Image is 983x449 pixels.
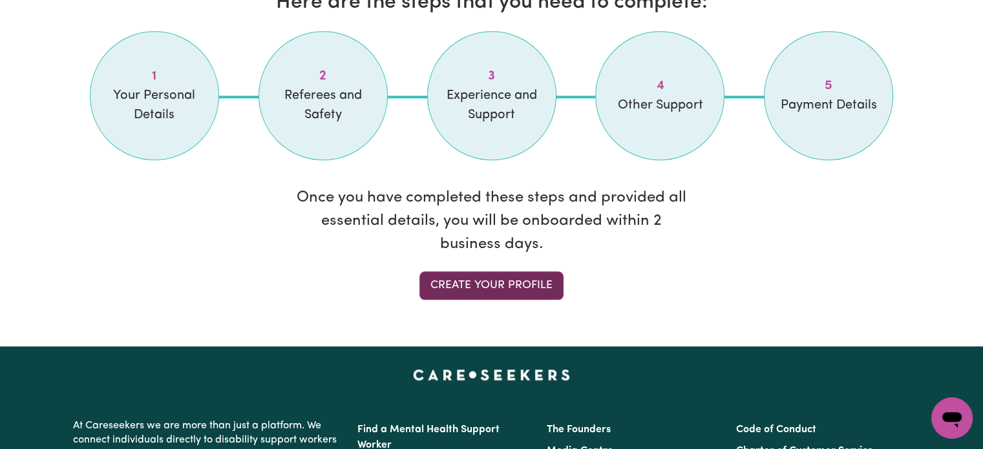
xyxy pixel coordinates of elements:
[736,424,816,435] a: Code of Conduct
[419,271,564,300] a: Create your profile
[780,76,877,96] span: Step 5
[413,370,570,380] a: Careseekers home page
[275,86,372,125] span: Referees and Safety
[611,76,708,96] span: Step 4
[443,86,540,125] span: Experience and Support
[106,67,203,86] span: Step 1
[780,96,877,115] span: Payment Details
[547,424,611,435] a: The Founders
[295,186,689,256] p: Once you have completed these steps and provided all essential details, you will be onboarded wit...
[931,397,973,439] iframe: Button to launch messaging window
[443,67,540,86] span: Step 3
[106,86,203,125] span: Your Personal Details
[611,96,708,115] span: Other Support
[275,67,372,86] span: Step 2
